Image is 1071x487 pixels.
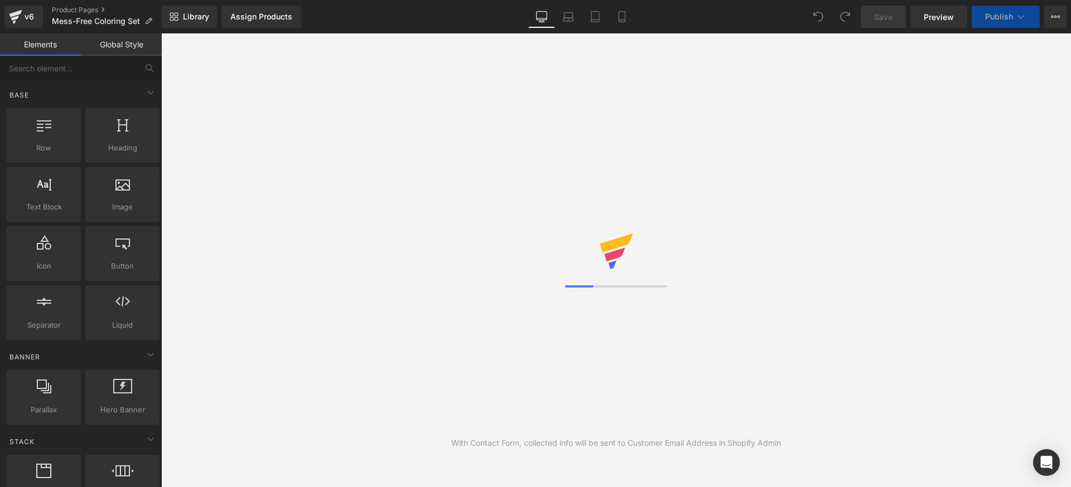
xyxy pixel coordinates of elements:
span: Text Block [10,201,78,213]
button: Undo [807,6,829,28]
span: Mess-Free Coloring Set [52,17,140,26]
span: Preview [924,11,954,23]
span: Banner [8,352,41,362]
span: Hero Banner [89,404,156,416]
div: With Contact Form, collected info will be sent to Customer Email Address in Shopify Admin [451,437,781,449]
span: Icon [10,260,78,272]
a: Mobile [609,6,635,28]
span: Image [89,201,156,213]
button: Redo [834,6,856,28]
span: Parallax [10,404,78,416]
a: Global Style [81,33,162,56]
a: Laptop [555,6,582,28]
span: Base [8,90,30,100]
a: Desktop [528,6,555,28]
div: Open Intercom Messenger [1033,449,1060,476]
button: Publish [972,6,1040,28]
a: New Library [162,6,217,28]
span: Liquid [89,319,156,331]
span: Save [874,11,893,23]
a: Product Pages [52,6,162,14]
button: More [1044,6,1067,28]
span: Publish [985,12,1013,21]
a: Tablet [582,6,609,28]
div: v6 [22,9,36,24]
span: Heading [89,142,156,154]
span: Separator [10,319,78,331]
div: Assign Products [230,12,292,21]
span: Stack [8,436,36,447]
span: Button [89,260,156,272]
a: Preview [910,6,967,28]
a: v6 [4,6,43,28]
span: Row [10,142,78,154]
span: Library [183,12,209,22]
